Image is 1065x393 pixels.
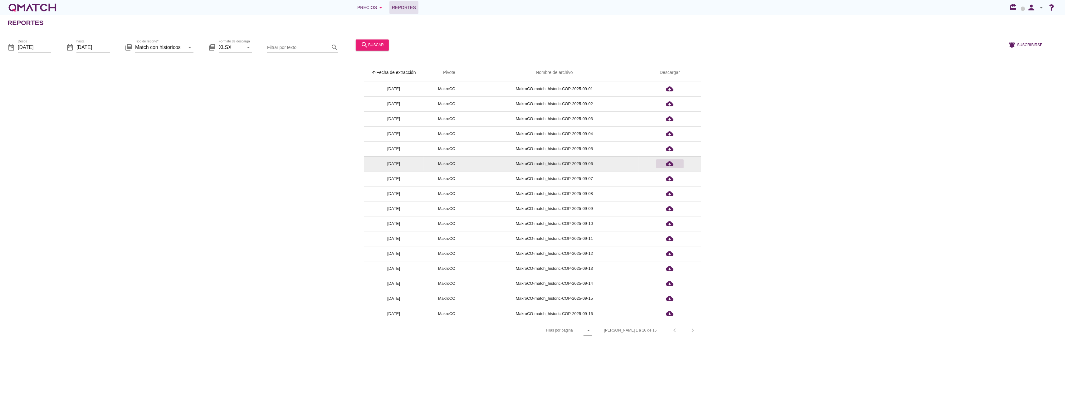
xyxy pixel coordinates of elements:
[666,250,674,257] i: cloud_download
[423,64,470,81] th: Pivote: Not sorted. Activate to sort ascending.
[423,276,470,291] td: MakroCO
[470,126,639,141] td: MakroCO-match_historic-COP-2025-09-04
[364,126,423,141] td: [DATE]
[361,41,384,49] div: buscar
[389,1,418,14] a: Reportes
[423,111,470,126] td: MakroCO
[666,280,674,287] i: cloud_download
[423,261,470,276] td: MakroCO
[666,265,674,272] i: cloud_download
[666,85,674,93] i: cloud_download
[364,291,423,306] td: [DATE]
[1009,3,1019,11] i: redeem
[364,246,423,261] td: [DATE]
[470,216,639,231] td: MakroCO-match_historic-COP-2025-09-10
[364,306,423,321] td: [DATE]
[364,201,423,216] td: [DATE]
[423,126,470,141] td: MakroCO
[639,64,701,81] th: Descargar: Not sorted.
[364,231,423,246] td: [DATE]
[364,261,423,276] td: [DATE]
[364,96,423,111] td: [DATE]
[470,81,639,96] td: MakroCO-match_historic-COP-2025-09-01
[423,246,470,261] td: MakroCO
[484,321,592,339] div: Filas por página
[470,186,639,201] td: MakroCO-match_historic-COP-2025-09-08
[423,291,470,306] td: MakroCO
[364,156,423,171] td: [DATE]
[76,42,110,52] input: hasta
[352,1,389,14] button: Precios
[364,276,423,291] td: [DATE]
[423,216,470,231] td: MakroCO
[666,160,674,167] i: cloud_download
[423,231,470,246] td: MakroCO
[7,44,15,51] i: date_range
[364,186,423,201] td: [DATE]
[423,186,470,201] td: MakroCO
[267,42,330,52] input: Filtrar por texto
[423,141,470,156] td: MakroCO
[7,18,44,28] h2: Reportes
[666,190,674,197] i: cloud_download
[135,42,185,52] input: Tipo de reporte*
[604,327,657,333] div: [PERSON_NAME] 1 a 16 de 16
[364,171,423,186] td: [DATE]
[392,4,416,11] span: Reportes
[470,171,639,186] td: MakroCO-match_historic-COP-2025-09-07
[666,175,674,182] i: cloud_download
[18,42,51,52] input: Desde
[470,246,639,261] td: MakroCO-match_historic-COP-2025-09-12
[219,42,243,52] input: Formato de descarga
[470,111,639,126] td: MakroCO-match_historic-COP-2025-09-03
[364,111,423,126] td: [DATE]
[7,1,57,14] a: white-qmatch-logo
[377,4,384,11] i: arrow_drop_down
[423,306,470,321] td: MakroCO
[470,141,639,156] td: MakroCO-match_historic-COP-2025-09-05
[357,4,384,11] div: Precios
[666,145,674,153] i: cloud_download
[666,130,674,138] i: cloud_download
[364,81,423,96] td: [DATE]
[186,44,193,51] i: arrow_drop_down
[331,44,338,51] i: search
[208,44,216,51] i: library_books
[470,156,639,171] td: MakroCO-match_historic-COP-2025-09-06
[125,44,132,51] i: library_books
[423,201,470,216] td: MakroCO
[666,100,674,108] i: cloud_download
[361,41,368,49] i: search
[1038,4,1045,11] i: arrow_drop_down
[666,205,674,212] i: cloud_download
[585,327,592,334] i: arrow_drop_down
[1009,41,1017,49] i: notifications_active
[423,96,470,111] td: MakroCO
[470,306,639,321] td: MakroCO-match_historic-COP-2025-09-16
[666,115,674,123] i: cloud_download
[666,310,674,317] i: cloud_download
[470,261,639,276] td: MakroCO-match_historic-COP-2025-09-13
[470,291,639,306] td: MakroCO-match_historic-COP-2025-09-15
[1017,42,1043,48] span: Suscribirse
[470,276,639,291] td: MakroCO-match_historic-COP-2025-09-14
[356,39,389,51] button: buscar
[66,44,74,51] i: date_range
[470,64,639,81] th: Nombre de archivo: Not sorted.
[364,64,423,81] th: Fecha de extracción: Sorted ascending. Activate to sort descending.
[470,231,639,246] td: MakroCO-match_historic-COP-2025-09-11
[372,70,377,75] i: arrow_upward
[666,235,674,242] i: cloud_download
[423,156,470,171] td: MakroCO
[423,81,470,96] td: MakroCO
[666,295,674,302] i: cloud_download
[423,171,470,186] td: MakroCO
[470,96,639,111] td: MakroCO-match_historic-COP-2025-09-02
[245,44,252,51] i: arrow_drop_down
[470,201,639,216] td: MakroCO-match_historic-COP-2025-09-09
[364,216,423,231] td: [DATE]
[364,141,423,156] td: [DATE]
[1025,3,1038,12] i: person
[666,220,674,227] i: cloud_download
